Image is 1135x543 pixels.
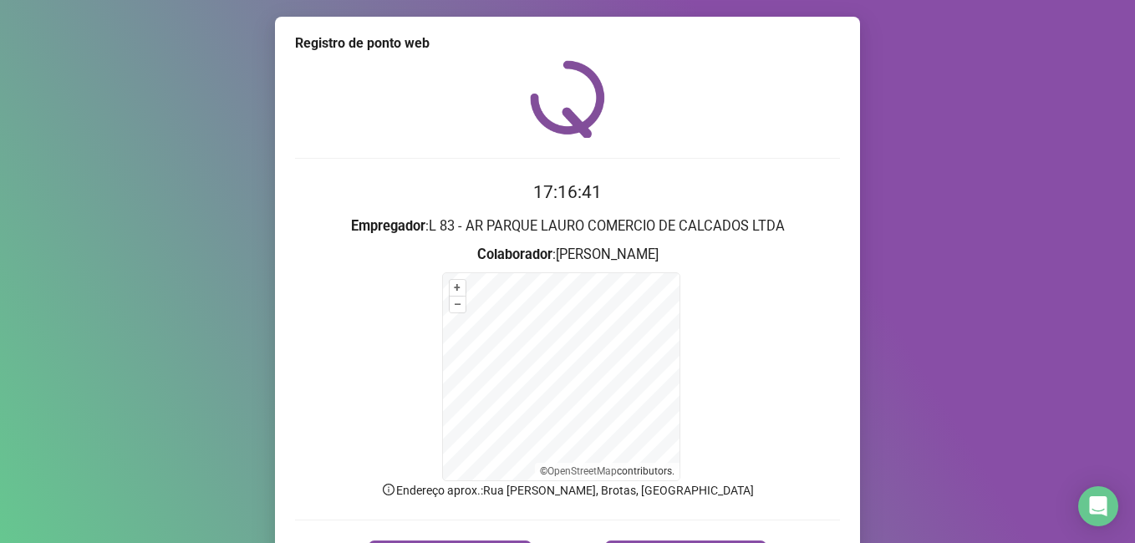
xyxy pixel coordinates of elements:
[1078,486,1118,526] div: Open Intercom Messenger
[450,297,466,312] button: –
[295,481,840,500] p: Endereço aprox. : Rua [PERSON_NAME], Brotas, [GEOGRAPHIC_DATA]
[351,218,425,234] strong: Empregador
[295,216,840,237] h3: : L 83 - AR PARQUE LAURO COMERCIO DE CALCADOS LTDA
[540,465,674,477] li: © contributors.
[533,182,602,202] time: 17:16:41
[295,33,840,53] div: Registro de ponto web
[477,246,552,262] strong: Colaborador
[450,280,466,296] button: +
[547,465,617,477] a: OpenStreetMap
[295,244,840,266] h3: : [PERSON_NAME]
[381,482,396,497] span: info-circle
[530,60,605,138] img: QRPoint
